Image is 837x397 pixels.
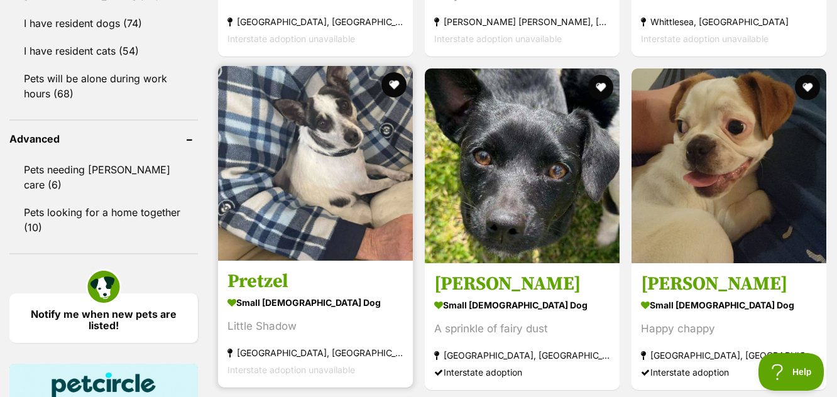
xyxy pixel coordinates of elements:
a: Pretzel small [DEMOGRAPHIC_DATA] Dog Little Shadow [GEOGRAPHIC_DATA], [GEOGRAPHIC_DATA] Interstat... [218,261,413,388]
div: Interstate adoption [641,364,817,381]
h3: [PERSON_NAME] [641,273,817,296]
div: Interstate adoption [434,364,610,381]
a: Pets will be alone during work hours (68) [9,65,198,107]
strong: [GEOGRAPHIC_DATA], [GEOGRAPHIC_DATA] [227,345,403,362]
h3: Pretzel [227,270,403,294]
a: I have resident dogs (74) [9,10,198,36]
img: Walter - French Bulldog [632,68,826,263]
strong: small [DEMOGRAPHIC_DATA] Dog [641,296,817,315]
a: I have resident cats (54) [9,38,198,64]
strong: [GEOGRAPHIC_DATA], [GEOGRAPHIC_DATA] [641,347,817,364]
div: A sprinkle of fairy dust [434,321,610,338]
strong: [GEOGRAPHIC_DATA], [GEOGRAPHIC_DATA] [434,347,610,364]
iframe: Help Scout Beacon - Open [758,353,824,391]
strong: [PERSON_NAME] [PERSON_NAME], [GEOGRAPHIC_DATA] [434,13,610,30]
button: favourite [588,75,613,100]
img: Toby - Jack Russell Terrier Dog [425,68,620,263]
a: Pets needing [PERSON_NAME] care (6) [9,156,198,198]
strong: Whittlesea, [GEOGRAPHIC_DATA] [641,13,817,30]
span: Interstate adoption unavailable [434,33,562,44]
img: Pretzel - Jack Russell Terrier Dog [218,66,413,261]
span: Interstate adoption unavailable [641,33,769,44]
div: Little Shadow [227,318,403,335]
div: Happy chappy [641,321,817,338]
strong: [GEOGRAPHIC_DATA], [GEOGRAPHIC_DATA] [227,13,403,30]
a: [PERSON_NAME] small [DEMOGRAPHIC_DATA] Dog A sprinkle of fairy dust [GEOGRAPHIC_DATA], [GEOGRAPHI... [425,263,620,391]
strong: small [DEMOGRAPHIC_DATA] Dog [434,296,610,315]
span: Interstate adoption unavailable [227,33,355,44]
button: favourite [795,75,820,100]
strong: small [DEMOGRAPHIC_DATA] Dog [227,294,403,312]
span: Interstate adoption unavailable [227,365,355,376]
a: [PERSON_NAME] small [DEMOGRAPHIC_DATA] Dog Happy chappy [GEOGRAPHIC_DATA], [GEOGRAPHIC_DATA] Inte... [632,263,826,391]
header: Advanced [9,133,198,144]
a: Pets looking for a home together (10) [9,199,198,241]
h3: [PERSON_NAME] [434,273,610,296]
a: Notify me when new pets are listed! [9,293,198,343]
button: favourite [381,72,407,97]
